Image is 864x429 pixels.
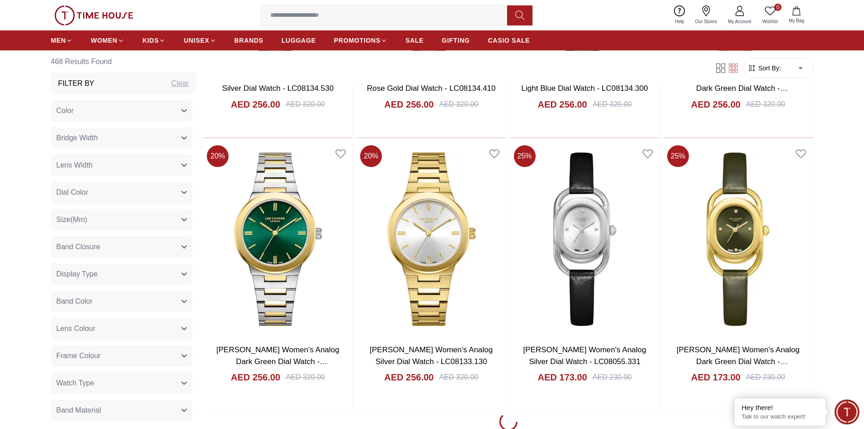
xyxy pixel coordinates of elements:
span: Help [671,18,688,25]
div: AED 320.00 [746,99,785,110]
img: Lee Cooper Women's Analog Dark Green Dial Watch - LC08133.270 [203,142,352,337]
a: Help [669,4,690,27]
span: 25 % [514,145,536,167]
h6: 468 Results Found [51,51,196,73]
span: 20 % [207,145,229,167]
span: Watch Type [56,378,94,389]
div: Chat Widget [835,399,859,424]
a: [PERSON_NAME] Women's Analog Dark Green Dial Watch - LC08133.270 [216,345,339,377]
button: Color [51,100,192,122]
h4: AED 256.00 [231,98,280,111]
div: AED 230.00 [592,372,631,383]
h4: AED 256.00 [384,98,434,111]
a: Our Stores [690,4,722,27]
a: SALE [405,32,424,49]
button: My Bag [783,5,810,26]
span: Our Stores [692,18,721,25]
button: Size(Mm) [51,209,192,231]
h4: AED 256.00 [384,371,434,384]
h4: AED 173.00 [538,371,587,384]
span: Display Type [56,269,98,280]
a: [PERSON_NAME] Women's Analog Silver Dial Watch - LC08133.130 [370,345,493,366]
span: My Bag [785,17,808,24]
button: Band Closure [51,236,192,258]
button: Band Color [51,291,192,312]
button: Bridge Width [51,127,192,149]
span: Lens Colour [56,323,95,334]
span: GIFTING [442,36,470,45]
span: My Account [724,18,755,25]
h4: AED 173.00 [691,371,741,384]
a: PROMOTIONS [334,32,387,49]
div: AED 320.00 [439,372,478,383]
span: Band Closure [56,242,100,252]
button: Band Material [51,399,192,421]
img: Lee Cooper Women's Analog Silver Dial Watch - LC08133.130 [356,142,506,337]
div: AED 320.00 [286,99,325,110]
span: LUGGAGE [282,36,316,45]
span: Lens Width [56,160,93,171]
span: Band Material [56,405,101,416]
span: Color [56,105,73,116]
div: AED 320.00 [439,99,478,110]
span: 0 [774,4,781,11]
a: UNISEX [184,32,216,49]
span: WOMEN [91,36,117,45]
button: Dial Color [51,182,192,203]
span: KIDS [142,36,159,45]
a: 0Wishlist [757,4,783,27]
span: Dial Color [56,187,88,198]
a: [PERSON_NAME] Women's Analog Dark Green Dial Watch - LC08134.170 [677,73,800,104]
img: ... [54,5,133,25]
a: [PERSON_NAME] Women's Analog Dark Green Dial Watch - LC08055.177 [677,345,800,377]
img: Lee Cooper Women's Analog Dark Green Dial Watch - LC08055.177 [664,142,813,337]
span: CASIO SALE [488,36,530,45]
span: 20 % [360,145,382,167]
div: Clear [171,78,189,89]
span: UNISEX [184,36,209,45]
span: Size(Mm) [56,214,87,225]
h4: AED 256.00 [691,98,741,111]
a: MEN [51,32,73,49]
div: AED 320.00 [286,372,325,383]
a: WOMEN [91,32,124,49]
button: Display Type [51,263,192,285]
button: Frame Colour [51,345,192,367]
a: LUGGAGE [282,32,316,49]
h4: AED 256.00 [538,98,587,111]
span: MEN [51,36,66,45]
p: Talk to our watch expert! [742,413,819,421]
button: Sort By: [747,64,781,73]
span: Bridge Width [56,133,98,143]
a: [PERSON_NAME] Women's Analog Silver Dial Watch - LC08055.331 [523,345,646,366]
span: PROMOTIONS [334,36,381,45]
span: BRANDS [234,36,264,45]
span: Sort By: [757,64,781,73]
a: CASIO SALE [488,32,530,49]
div: AED 320.00 [592,99,631,110]
div: Hey there! [742,403,819,412]
span: 25 % [667,145,689,167]
span: Wishlist [759,18,781,25]
img: Lee Cooper Women's Analog Silver Dial Watch - LC08055.331 [510,142,659,337]
span: Band Color [56,296,93,307]
button: Lens Colour [51,318,192,340]
button: Watch Type [51,372,192,394]
a: GIFTING [442,32,470,49]
div: AED 230.00 [746,372,785,383]
span: SALE [405,36,424,45]
a: BRANDS [234,32,264,49]
a: KIDS [142,32,166,49]
h3: Filter By [58,78,94,89]
span: Frame Colour [56,350,101,361]
button: Lens Width [51,154,192,176]
h4: AED 256.00 [231,371,280,384]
